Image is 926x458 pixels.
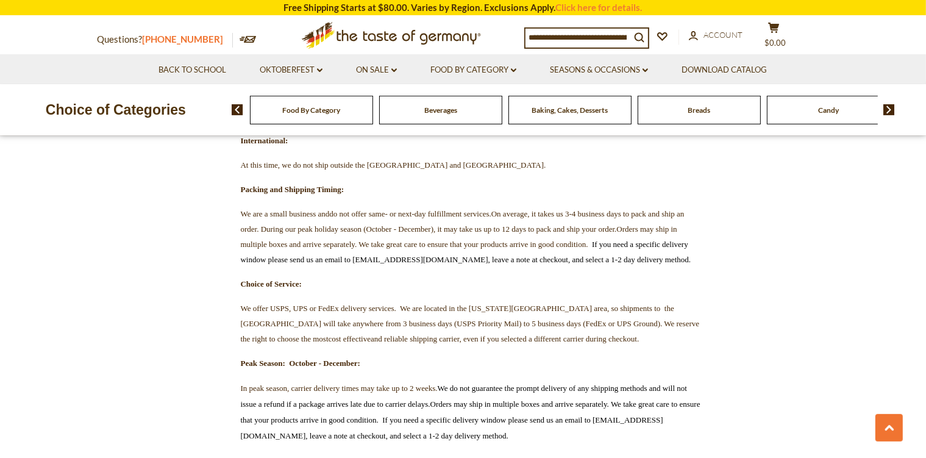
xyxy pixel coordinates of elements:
[356,63,397,77] a: On Sale
[158,63,226,77] a: Back to School
[818,106,839,115] a: Candy
[241,384,700,440] span: In peak season, carrier delivery times may take up to 2 weeks.
[98,32,233,48] p: Questions?
[883,104,895,115] img: next arrow
[756,22,792,52] button: $0.00
[232,104,243,115] img: previous arrow
[424,106,457,115] a: Beverages
[241,399,700,424] span: Orders may ship in multiple boxes and arrive separately. We take great care to ensure that your p...
[689,29,743,42] a: Account
[688,106,710,115] a: Breads
[241,185,344,194] strong: Packing and Shipping Timing:
[241,160,546,170] span: At this time, we do not ship outside the [GEOGRAPHIC_DATA] and [GEOGRAPHIC_DATA].
[556,2,643,13] a: Click here for details.
[241,209,691,264] span: We are a small business and On average, it takes us 3-4 business days to pack and ship an order. ...
[260,63,322,77] a: Oktoberfest
[532,106,608,115] a: Baking, Cakes, Desserts
[329,209,491,218] span: do not offer same- or next-day fulfillment services.
[682,63,767,77] a: Download Catalog
[282,106,340,115] a: Food By Category
[241,224,677,249] span: Orders may ship in multiple boxes and arrive separately. We take great care to ensure that your p...
[241,136,288,145] span: International:
[550,63,648,77] a: Seasons & Occasions
[430,63,516,77] a: Food By Category
[241,359,361,368] strong: Peak Season: October - December:
[241,384,700,424] span: We do not guarantee the prompt delivery of any shipping methods and will not issue a refund if a ...
[764,38,786,48] span: $0.00
[329,334,371,343] span: cost effective
[143,34,224,45] a: [PHONE_NUMBER]
[241,415,663,440] span: If you need a specific delivery window please send us an email to [EMAIL_ADDRESS][DOMAIN_NAME], l...
[704,30,743,40] span: Account
[241,279,302,288] strong: Choice of Service:
[241,304,700,343] span: We offer USPS, UPS or FedEx delivery services. We are located in the [US_STATE][GEOGRAPHIC_DATA] ...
